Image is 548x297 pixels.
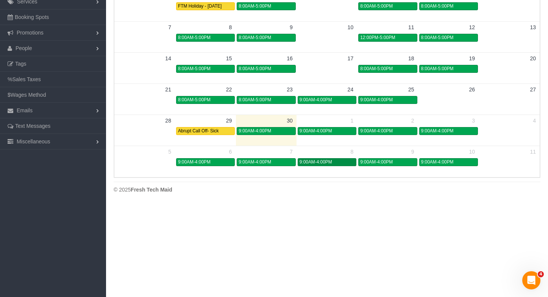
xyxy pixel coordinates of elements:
span: 8:00AM-5:00PM [239,66,271,71]
span: FTM Holiday - [DATE] [178,3,222,9]
span: 8:00AM-5:00PM [421,66,454,71]
a: 23 [283,84,297,95]
span: Promotions [17,30,44,36]
a: 1 [347,115,357,126]
a: 10 [465,146,479,157]
a: 11 [404,22,418,33]
a: 26 [465,84,479,95]
a: 8 [347,146,357,157]
a: 11 [526,146,540,157]
a: 25 [404,84,418,95]
div: © 2025 [114,186,540,193]
a: 30 [283,115,297,126]
span: Tags [15,61,27,67]
span: 4 [538,271,544,277]
span: 12:00PM-5:00PM [360,35,395,40]
a: 19 [465,53,479,64]
span: 8:00AM-5:00PM [178,35,211,40]
a: 20 [526,53,540,64]
span: 8:00AM-5:00PM [239,97,271,102]
span: Abrupt Call Off- Sick [178,128,219,134]
a: 2 [407,115,418,126]
span: Emails [17,107,33,113]
a: 15 [222,53,236,64]
a: 10 [344,22,358,33]
span: People [16,45,32,51]
a: 24 [344,84,358,95]
a: 3 [468,115,479,126]
span: 9:00AM-4:00PM [178,159,211,165]
span: 9:00AM-4:00PM [421,159,454,165]
span: 9:00AM-4:00PM [300,97,332,102]
a: 28 [161,115,175,126]
span: Booking Spots [15,14,49,20]
span: 8:00AM-5:00PM [178,66,211,71]
span: 8:00AM-5:00PM [421,35,454,40]
span: 8:00AM-5:00PM [421,3,454,9]
span: 9:00AM-4:00PM [239,128,271,134]
span: 9:00AM-4:00PM [360,159,393,165]
strong: Fresh Tech Maid [131,187,172,193]
a: 9 [286,22,297,33]
a: 4 [529,115,540,126]
span: 9:00AM-4:00PM [300,159,332,165]
a: 17 [344,53,358,64]
a: 18 [404,53,418,64]
a: 22 [222,84,236,95]
span: 9:00AM-4:00PM [360,97,393,102]
a: 8 [225,22,236,33]
a: 16 [283,53,297,64]
span: 8:00AM-5:00PM [360,3,393,9]
span: 8:00AM-5:00PM [360,66,393,71]
a: 6 [225,146,236,157]
a: 12 [465,22,479,33]
a: 29 [222,115,236,126]
a: 9 [407,146,418,157]
span: 9:00AM-4:00PM [300,128,332,134]
span: 9:00AM-4:00PM [421,128,454,134]
a: 13 [526,22,540,33]
a: 27 [526,84,540,95]
a: 7 [286,146,297,157]
span: Text Messages [15,123,50,129]
span: Wages Method [11,92,46,98]
a: 5 [164,146,175,157]
span: 8:00AM-5:00PM [178,97,211,102]
iframe: Intercom live chat [522,271,540,289]
span: 9:00AM-4:00PM [239,159,271,165]
a: 7 [164,22,175,33]
a: 21 [161,84,175,95]
a: 14 [161,53,175,64]
span: 9:00AM-4:00PM [360,128,393,134]
span: Sales Taxes [12,76,41,82]
span: 8:00AM-5:00PM [239,3,271,9]
span: 8:00AM-5:00PM [239,35,271,40]
span: Miscellaneous [17,138,50,145]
